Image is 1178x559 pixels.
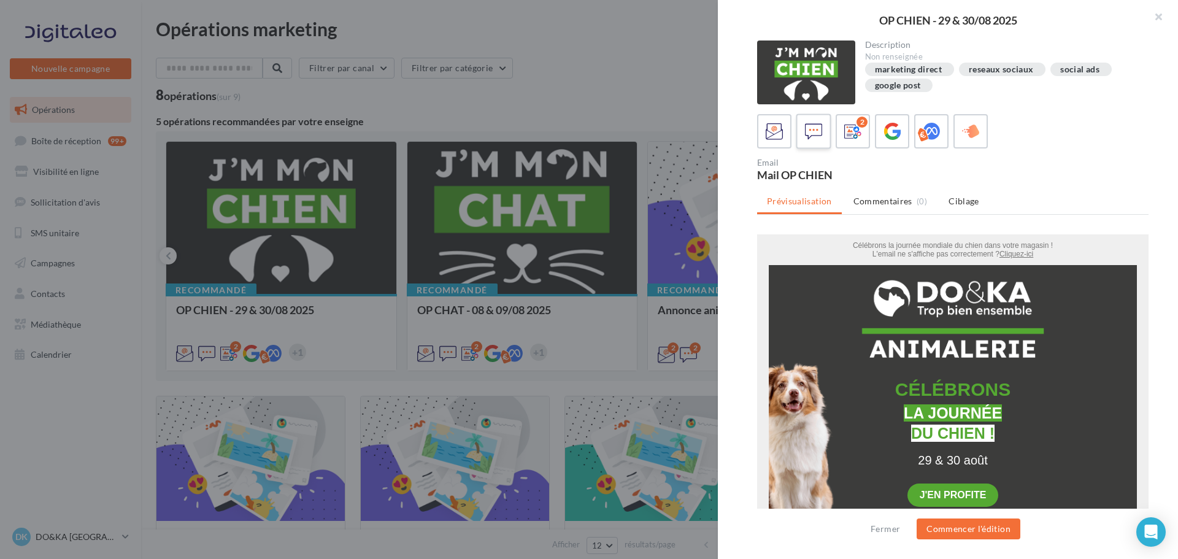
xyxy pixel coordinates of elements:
span: L'email ne s'affiche pas correctement ? [115,15,242,24]
div: reseaux sociaux [969,65,1033,74]
button: Fermer [866,522,905,536]
span: DU CHIEN ! [154,190,237,207]
span: 29 & 30 août [161,219,230,233]
div: Mail OP CHIEN [757,169,948,180]
span: Célébrons la journée mondiale du chien dans votre magasin ! [96,7,296,15]
div: 2 [857,117,868,128]
span: (0) [917,196,927,206]
strong: CÉLÉBRONS [138,145,253,165]
div: Description [865,40,1139,49]
span: Ciblage [949,196,979,206]
div: google post [875,81,921,90]
div: Email [757,158,948,167]
span: LA JOURNÉE [147,170,245,187]
button: Commencer l'édition [917,519,1020,539]
div: marketing direct [875,65,942,74]
div: social ads [1060,65,1099,74]
div: Open Intercom Messenger [1136,517,1166,547]
div: Non renseignée [865,52,1139,63]
img: logo_doka_Animalerie_Horizontal_fond_transparent-4.png [24,43,368,132]
div: OP CHIEN - 29 & 30/08 2025 [737,15,1158,26]
span: Commentaires [853,195,912,207]
a: J'EN PROFITE [163,255,229,266]
a: Cliquez-ici [242,15,276,24]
